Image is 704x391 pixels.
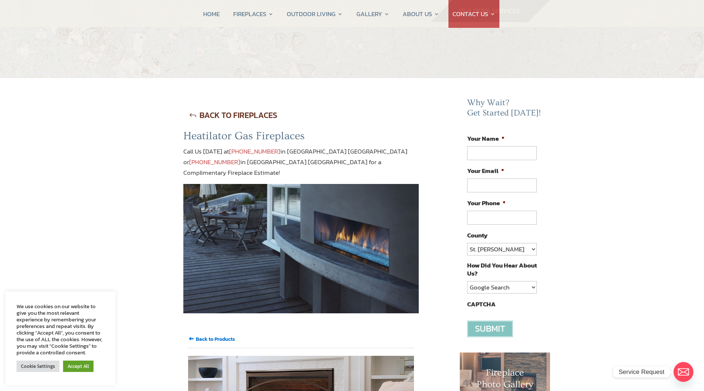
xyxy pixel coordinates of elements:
[183,129,419,146] h2: Heatilator Gas Fireplaces
[16,303,104,356] div: We use cookies on our website to give you the most relevant experience by remembering your prefer...
[467,199,506,207] label: Your Phone
[467,231,488,239] label: County
[467,321,513,337] input: Submit
[674,362,693,382] a: Email
[467,98,543,122] h2: Why Wait? Get Started [DATE]!
[183,106,283,125] a: BACK TO FIREPLACES
[229,147,280,156] a: [PHONE_NUMBER]
[467,134,505,143] label: Your Name
[467,261,537,277] label: How Did You Hear About Us?
[188,334,194,343] span: 🠘
[196,335,235,343] input: Back to Products
[63,361,93,372] a: Accept All
[467,167,504,175] label: Your Email
[16,361,59,372] a: Cookie Settings
[467,300,496,308] label: CAPTCHA
[183,146,419,184] p: Call Us [DATE] at in [GEOGRAPHIC_DATA] [GEOGRAPHIC_DATA] or in [GEOGRAPHIC_DATA] [GEOGRAPHIC_DATA...
[189,157,240,167] a: [PHONE_NUMBER]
